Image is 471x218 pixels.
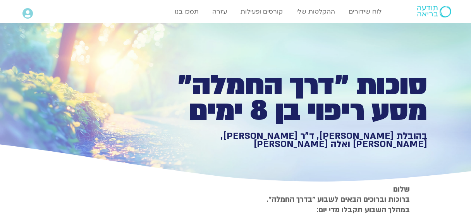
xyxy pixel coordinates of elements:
[237,4,287,19] a: קורסים ופעילות
[208,4,231,19] a: עזרה
[159,73,427,124] h1: סוכות ״דרך החמלה״ מסע ריפוי בן 8 ימים
[159,132,427,149] h1: בהובלת [PERSON_NAME], ד״ר [PERSON_NAME], [PERSON_NAME] ואלה [PERSON_NAME]
[393,184,410,194] strong: שלום
[417,6,451,17] img: תודעה בריאה
[266,194,410,215] strong: ברוכות וברוכים הבאים לשבוע ״בדרך החמלה״. במהלך השבוע תקבלו מדי יום:
[345,4,385,19] a: לוח שידורים
[292,4,339,19] a: ההקלטות שלי
[171,4,203,19] a: תמכו בנו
